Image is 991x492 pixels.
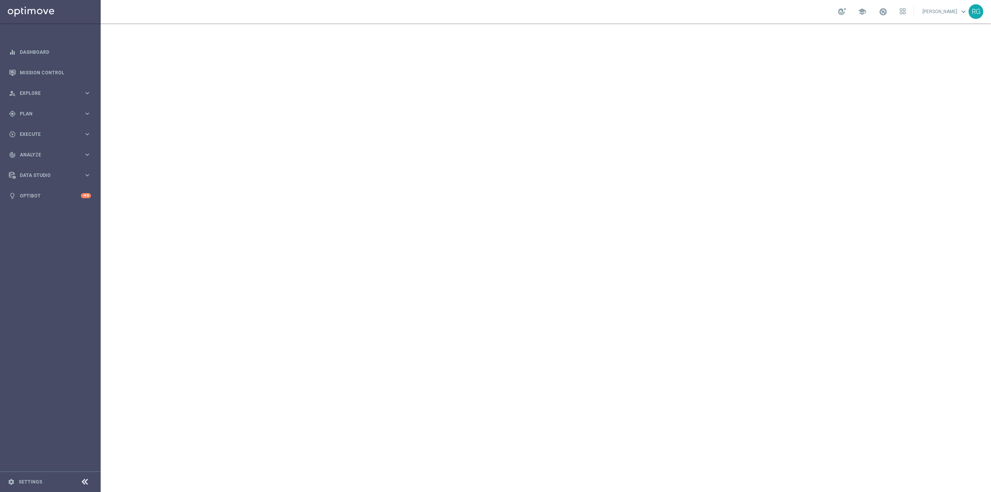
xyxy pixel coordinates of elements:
[9,193,91,199] button: lightbulb Optibot +10
[9,151,16,158] i: track_changes
[20,91,84,96] span: Explore
[9,90,16,97] i: person_search
[9,152,91,158] button: track_changes Analyze keyboard_arrow_right
[9,192,16,199] i: lightbulb
[922,6,969,17] a: [PERSON_NAME]keyboard_arrow_down
[9,90,91,96] button: person_search Explore keyboard_arrow_right
[9,49,16,56] i: equalizer
[84,130,91,138] i: keyboard_arrow_right
[81,193,91,198] div: +10
[20,132,84,137] span: Execute
[8,478,15,485] i: settings
[84,151,91,158] i: keyboard_arrow_right
[9,131,91,137] button: play_circle_outline Execute keyboard_arrow_right
[9,110,16,117] i: gps_fixed
[20,173,84,178] span: Data Studio
[9,62,91,83] div: Mission Control
[9,131,16,138] i: play_circle_outline
[9,151,84,158] div: Analyze
[969,4,983,19] div: RG
[9,185,91,206] div: Optibot
[9,172,91,178] button: Data Studio keyboard_arrow_right
[9,90,84,97] div: Explore
[20,185,81,206] a: Optibot
[84,110,91,117] i: keyboard_arrow_right
[84,171,91,179] i: keyboard_arrow_right
[9,172,84,179] div: Data Studio
[9,70,91,76] button: Mission Control
[20,111,84,116] span: Plan
[84,89,91,97] i: keyboard_arrow_right
[20,153,84,157] span: Analyze
[20,42,91,62] a: Dashboard
[9,111,91,117] button: gps_fixed Plan keyboard_arrow_right
[9,42,91,62] div: Dashboard
[9,49,91,55] button: equalizer Dashboard
[858,7,866,16] span: school
[9,110,84,117] div: Plan
[20,62,91,83] a: Mission Control
[959,7,968,16] span: keyboard_arrow_down
[19,480,42,484] a: Settings
[9,131,84,138] div: Execute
